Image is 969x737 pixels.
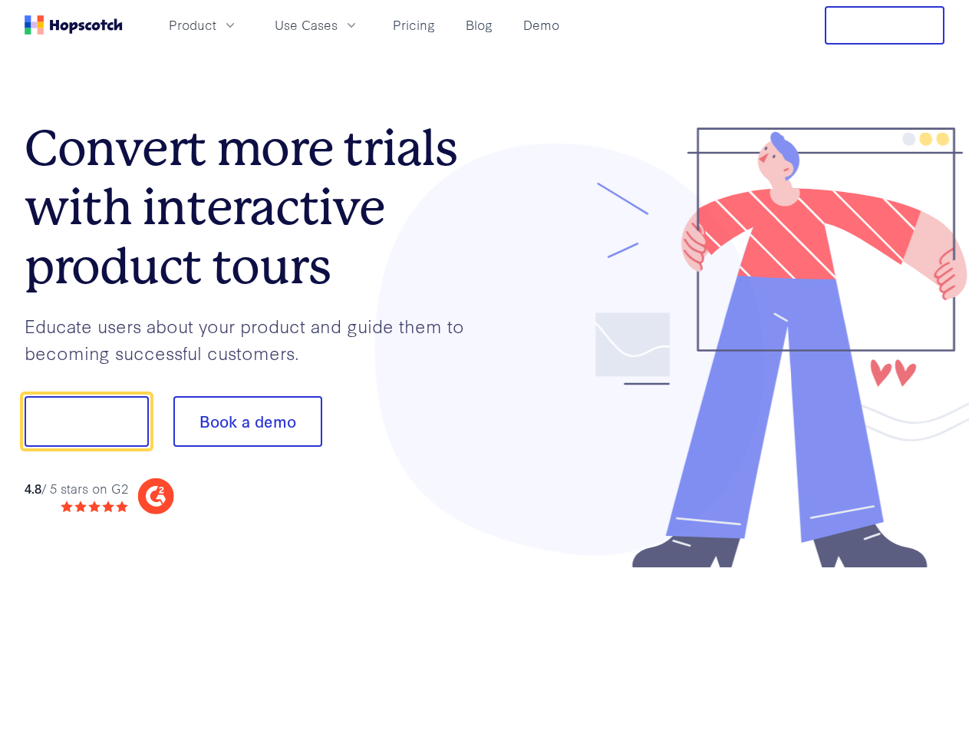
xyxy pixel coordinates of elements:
[173,396,322,447] button: Book a demo
[387,12,441,38] a: Pricing
[825,6,944,45] button: Free Trial
[517,12,565,38] a: Demo
[25,312,485,365] p: Educate users about your product and guide them to becoming successful customers.
[25,396,149,447] button: Show me!
[265,12,368,38] button: Use Cases
[25,479,128,498] div: / 5 stars on G2
[160,12,247,38] button: Product
[25,15,123,35] a: Home
[275,15,338,35] span: Use Cases
[169,15,216,35] span: Product
[25,479,41,497] strong: 4.8
[25,119,485,296] h1: Convert more trials with interactive product tours
[460,12,499,38] a: Blog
